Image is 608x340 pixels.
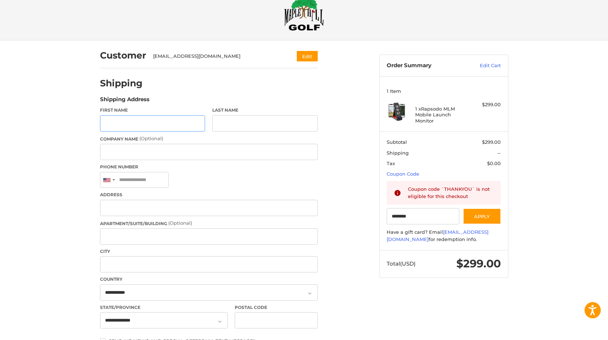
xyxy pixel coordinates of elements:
[100,164,318,170] label: Phone Number
[387,88,501,94] h3: 1 Item
[408,186,494,200] div: Coupon code `THANKYOU` is not eligible for this checkout
[100,172,117,188] div: United States: +1
[212,107,318,113] label: Last Name
[100,304,228,311] label: State/Province
[100,248,318,255] label: City
[387,139,407,145] span: Subtotal
[464,62,501,69] a: Edit Cart
[100,135,318,142] label: Company Name
[153,53,283,60] div: [EMAIL_ADDRESS][DOMAIN_NAME]
[100,276,318,283] label: Country
[387,229,488,242] a: [EMAIL_ADDRESS][DOMAIN_NAME]
[463,208,501,224] button: Apply
[387,150,409,156] span: Shipping
[487,160,501,166] span: $0.00
[415,106,470,124] h4: 1 x Rapsodo MLM Mobile Launch Monitor
[387,171,419,177] a: Coupon Code
[472,101,501,108] div: $299.00
[139,135,163,141] small: (Optional)
[497,150,501,156] span: --
[100,50,146,61] h2: Customer
[100,107,205,113] label: First Name
[387,229,501,243] div: Have a gift card? Email for redemption info.
[100,95,149,107] legend: Shipping Address
[387,62,464,69] h3: Order Summary
[482,139,501,145] span: $299.00
[387,160,395,166] span: Tax
[168,220,192,226] small: (Optional)
[235,304,318,311] label: Postal Code
[387,260,416,267] span: Total (USD)
[100,78,143,89] h2: Shipping
[100,220,318,227] label: Apartment/Suite/Building
[100,191,318,198] label: Address
[297,51,318,61] button: Edit
[387,208,459,224] input: Gift Certificate or Coupon Code
[456,257,501,270] span: $299.00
